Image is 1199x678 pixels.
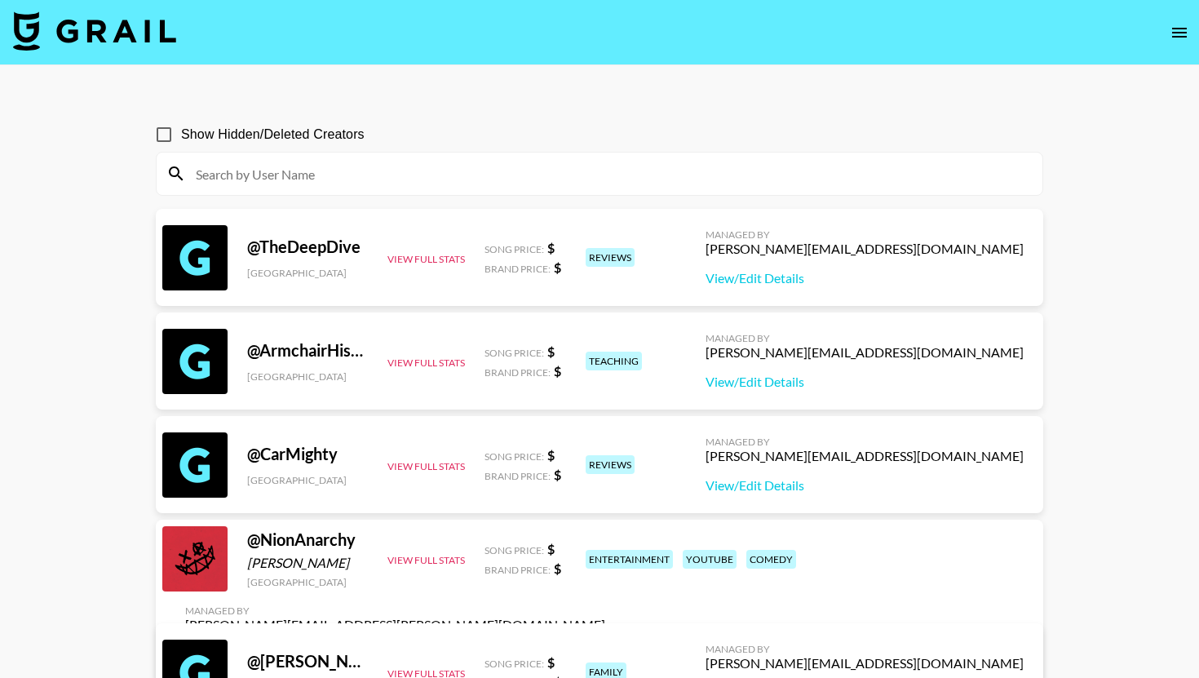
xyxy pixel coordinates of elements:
span: Brand Price: [484,564,551,576]
strong: $ [547,654,555,670]
strong: $ [554,363,561,379]
a: View/Edit Details [706,374,1024,390]
div: Managed By [185,605,605,617]
button: View Full Stats [387,460,465,472]
span: Song Price: [484,544,544,556]
div: [PERSON_NAME][EMAIL_ADDRESS][DOMAIN_NAME] [706,241,1024,257]
div: Managed By [706,643,1024,655]
button: open drawer [1163,16,1196,49]
span: Song Price: [484,450,544,463]
div: teaching [586,352,642,370]
div: [PERSON_NAME][EMAIL_ADDRESS][DOMAIN_NAME] [706,448,1024,464]
strong: $ [547,541,555,556]
div: [GEOGRAPHIC_DATA] [247,370,368,383]
div: comedy [746,550,796,569]
img: Grail Talent [13,11,176,51]
strong: $ [547,343,555,359]
div: @ TheDeepDive [247,237,368,257]
strong: $ [547,447,555,463]
span: Brand Price: [484,366,551,379]
button: View Full Stats [387,253,465,265]
div: @ ArmchairHistorian [247,340,368,361]
div: [PERSON_NAME][EMAIL_ADDRESS][DOMAIN_NAME] [706,344,1024,361]
button: View Full Stats [387,554,465,566]
a: View/Edit Details [706,270,1024,286]
div: [GEOGRAPHIC_DATA] [247,267,368,279]
div: reviews [586,455,635,474]
div: Managed By [706,436,1024,448]
a: View/Edit Details [706,477,1024,494]
span: Brand Price: [484,263,551,275]
button: View Full Stats [387,357,465,369]
div: @ CarMighty [247,444,368,464]
div: [PERSON_NAME] [247,555,368,571]
div: Managed By [706,228,1024,241]
span: Song Price: [484,347,544,359]
strong: $ [554,561,561,576]
span: Song Price: [484,658,544,670]
div: [PERSON_NAME][EMAIL_ADDRESS][PERSON_NAME][DOMAIN_NAME] [185,617,605,633]
div: [PERSON_NAME][EMAIL_ADDRESS][DOMAIN_NAME] [706,655,1024,671]
strong: $ [554,467,561,482]
div: @ [PERSON_NAME] [247,651,368,671]
div: [GEOGRAPHIC_DATA] [247,474,368,486]
div: [GEOGRAPHIC_DATA] [247,576,368,588]
span: Show Hidden/Deleted Creators [181,125,365,144]
strong: $ [554,259,561,275]
strong: $ [547,240,555,255]
div: entertainment [586,550,673,569]
div: youtube [683,550,737,569]
div: Managed By [706,332,1024,344]
span: Song Price: [484,243,544,255]
div: reviews [586,248,635,267]
div: @ NionAnarchy [247,530,368,550]
input: Search by User Name [186,161,1033,187]
span: Brand Price: [484,470,551,482]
